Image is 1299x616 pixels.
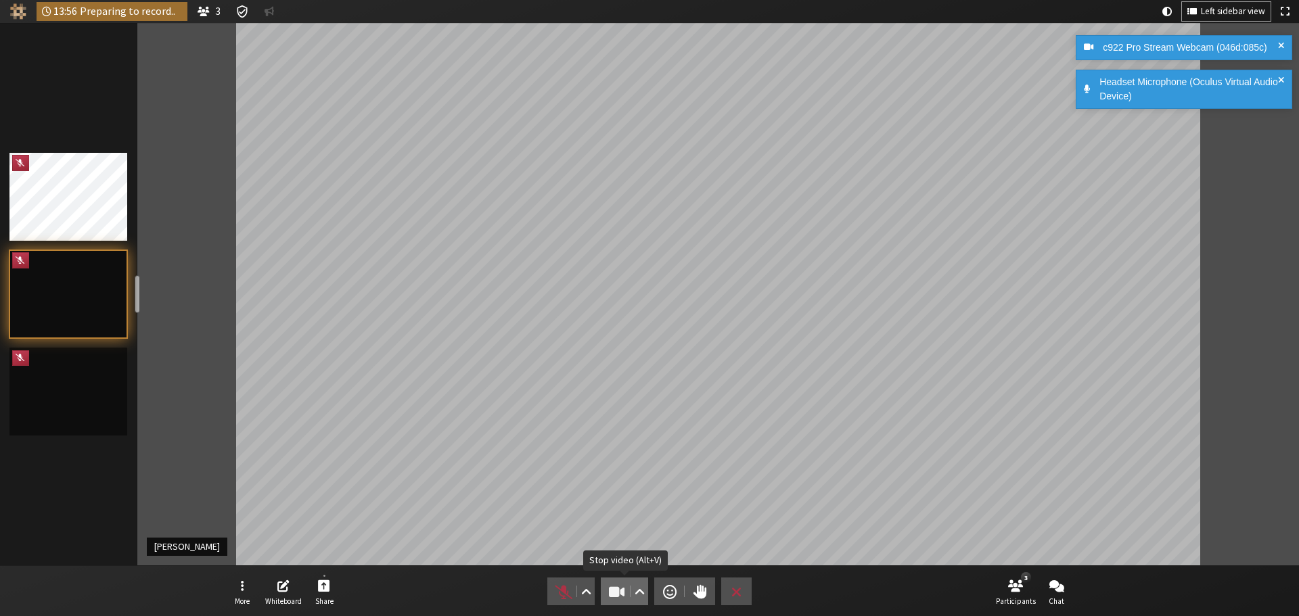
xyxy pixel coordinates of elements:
[305,573,343,610] button: Start sharing
[631,577,648,605] button: Video setting
[1201,7,1265,17] span: Left sidebar view
[601,577,648,605] button: Stop video (Alt+V)
[223,573,261,610] button: Open menu
[53,5,77,17] span: 13:56
[150,540,225,554] div: [PERSON_NAME]
[1095,75,1283,103] div: Headset Microphone (Oculus Virtual Audio Device)
[654,577,685,605] button: Send a reaction
[265,573,302,610] button: Open shared whiteboard
[547,577,595,605] button: Unmute (Alt+A)
[577,577,594,605] button: Audio settings
[997,573,1034,610] button: Open participant list
[192,2,226,21] button: Open participant list
[171,5,182,17] span: ..
[1038,573,1076,610] button: Open chat
[1049,597,1064,605] span: Chat
[135,275,140,313] div: resize
[1021,572,1031,583] div: 3
[1275,2,1294,21] button: Fullscreen
[235,597,250,605] span: More
[10,3,26,20] img: Iotum
[259,2,279,21] button: Conversation
[685,577,715,605] button: Raise hand
[137,23,1299,565] section: Participant
[215,5,221,17] span: 3
[996,597,1036,605] span: Participants
[1182,2,1271,21] button: Change layout
[80,5,182,17] span: Preparing to record
[315,597,334,605] span: Share
[1157,2,1177,21] button: Using system theme
[37,2,187,21] div: Recording may take up to a few minutes to start, please wait...
[230,2,254,21] div: Meeting details Encryption enabled
[721,577,752,605] button: Leave meeting
[265,597,302,605] span: Whiteboard
[1098,41,1283,55] div: c922 Pro Stream Webcam (046d:085c)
